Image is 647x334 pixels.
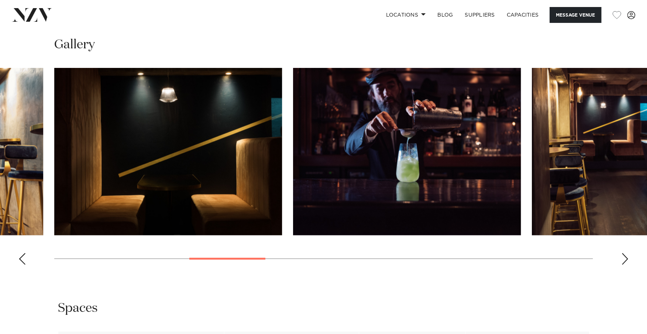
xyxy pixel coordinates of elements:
[501,7,545,23] a: Capacities
[380,7,431,23] a: Locations
[58,300,98,317] h2: Spaces
[293,68,521,235] swiper-slide: 6 / 16
[54,37,95,53] h2: Gallery
[550,7,601,23] button: Message Venue
[54,68,282,235] swiper-slide: 5 / 16
[459,7,500,23] a: SUPPLIERS
[12,8,52,21] img: nzv-logo.png
[431,7,459,23] a: BLOG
